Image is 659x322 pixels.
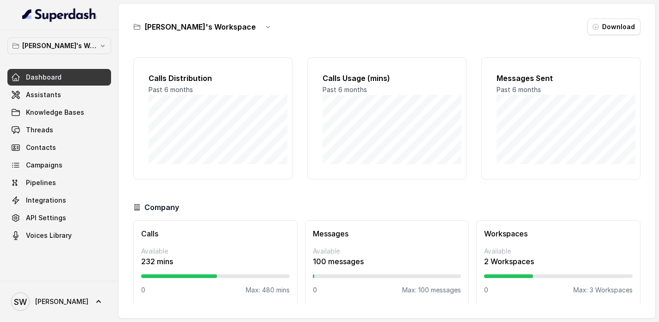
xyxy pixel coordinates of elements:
[484,247,633,256] p: Available
[313,256,461,267] p: 100 messages
[141,247,290,256] p: Available
[484,285,488,295] p: 0
[313,285,317,295] p: 0
[484,228,633,239] h3: Workspaces
[7,37,111,54] button: [PERSON_NAME]'s Workspace
[7,157,111,173] a: Campaigns
[7,122,111,138] a: Threads
[313,247,461,256] p: Available
[26,73,62,82] span: Dashboard
[497,73,625,84] h2: Messages Sent
[14,297,27,307] text: SW
[26,143,56,152] span: Contacts
[323,73,451,84] h2: Calls Usage (mins)
[323,86,367,93] span: Past 6 months
[7,69,111,86] a: Dashboard
[7,87,111,103] a: Assistants
[26,213,66,223] span: API Settings
[144,21,256,32] h3: [PERSON_NAME]'s Workspace
[22,7,97,22] img: light.svg
[7,139,111,156] a: Contacts
[141,285,145,295] p: 0
[141,228,290,239] h3: Calls
[26,125,53,135] span: Threads
[26,231,72,240] span: Voices Library
[149,73,277,84] h2: Calls Distribution
[7,192,111,209] a: Integrations
[141,256,290,267] p: 232 mins
[26,108,84,117] span: Knowledge Bases
[26,196,66,205] span: Integrations
[35,297,88,306] span: [PERSON_NAME]
[26,90,61,99] span: Assistants
[587,19,640,35] button: Download
[7,227,111,244] a: Voices Library
[7,104,111,121] a: Knowledge Bases
[149,86,193,93] span: Past 6 months
[26,178,56,187] span: Pipelines
[7,210,111,226] a: API Settings
[26,161,62,170] span: Campaigns
[313,228,461,239] h3: Messages
[573,285,633,295] p: Max: 3 Workspaces
[497,86,541,93] span: Past 6 months
[144,202,179,213] h3: Company
[402,285,461,295] p: Max: 100 messages
[246,285,290,295] p: Max: 480 mins
[7,289,111,315] a: [PERSON_NAME]
[22,40,96,51] p: [PERSON_NAME]'s Workspace
[484,256,633,267] p: 2 Workspaces
[7,174,111,191] a: Pipelines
